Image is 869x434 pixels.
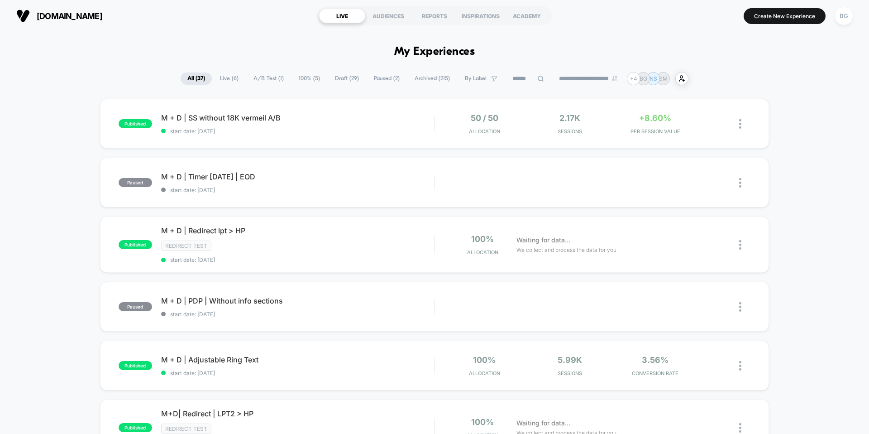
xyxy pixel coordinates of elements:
[473,355,496,365] span: 100%
[14,9,105,23] button: [DOMAIN_NAME]
[615,128,696,135] span: PER SESSION VALUE
[835,7,853,25] div: BG
[516,235,570,245] span: Waiting for data...
[161,241,211,251] span: Redirect Test
[739,178,741,188] img: close
[739,302,741,312] img: close
[394,45,475,58] h1: My Experiences
[161,370,434,376] span: start date: [DATE]
[739,361,741,371] img: close
[408,72,457,85] span: Archived ( 215 )
[627,72,640,85] div: + 4
[612,76,617,81] img: end
[365,9,411,23] div: AUDIENCES
[642,355,668,365] span: 3.56%
[659,75,668,82] p: SM
[458,9,504,23] div: INSPIRATIONS
[161,113,434,122] span: M + D | SS without 18K vermeil A/B
[119,302,152,311] span: paused
[16,9,30,23] img: Visually logo
[161,128,434,135] span: start date: [DATE]
[640,75,647,82] p: BG
[161,187,434,193] span: start date: [DATE]
[739,423,741,433] img: close
[292,72,327,85] span: 100% ( 5 )
[469,370,500,376] span: Allocation
[467,249,498,256] span: Allocation
[119,423,152,432] span: published
[639,113,671,123] span: +8.60%
[558,355,582,365] span: 5.99k
[469,128,500,135] span: Allocation
[119,240,152,249] span: published
[161,172,434,181] span: M + D | Timer [DATE] | EOD
[516,246,616,254] span: We collect and process the data for you
[559,113,580,123] span: 2.17k
[161,256,434,263] span: start date: [DATE]
[615,370,696,376] span: CONVERSION RATE
[161,409,434,418] span: M+D| Redirect | LPT2 > HP
[161,311,434,318] span: start date: [DATE]
[319,9,365,23] div: LIVE
[530,128,611,135] span: Sessions
[161,355,434,364] span: M + D | Adjustable Ring Text
[739,240,741,250] img: close
[181,72,212,85] span: All ( 37 )
[649,75,657,82] p: NS
[471,417,494,427] span: 100%
[119,361,152,370] span: published
[739,119,741,129] img: close
[471,113,498,123] span: 50 / 50
[37,11,102,21] span: [DOMAIN_NAME]
[213,72,245,85] span: Live ( 6 )
[161,226,434,235] span: M + D | Redirect lpt > HP
[471,234,494,244] span: 100%
[161,296,434,305] span: M + D | PDP | Without info sections
[832,7,855,25] button: BG
[744,8,826,24] button: Create New Experience
[119,119,152,128] span: published
[516,418,570,428] span: Waiting for data...
[367,72,406,85] span: Paused ( 2 )
[328,72,366,85] span: Draft ( 29 )
[504,9,550,23] div: ACADEMY
[411,9,458,23] div: REPORTS
[247,72,291,85] span: A/B Test ( 1 )
[530,370,611,376] span: Sessions
[119,178,152,187] span: paused
[465,75,487,82] span: By Label
[161,424,211,434] span: Redirect Test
